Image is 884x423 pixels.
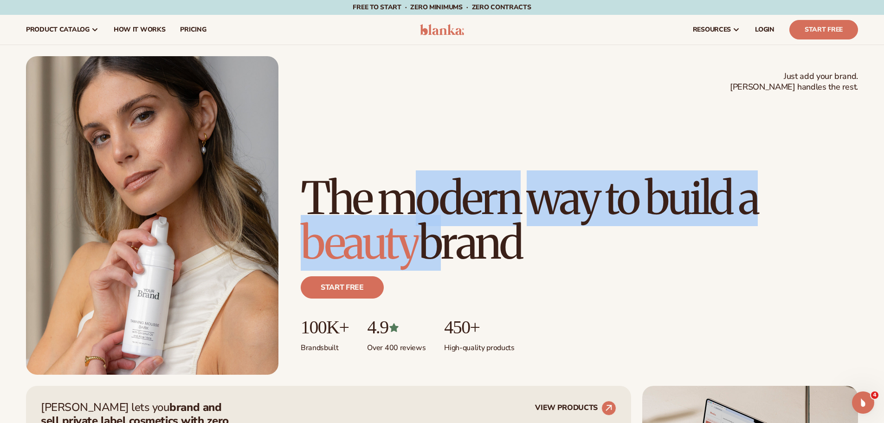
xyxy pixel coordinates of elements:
[180,26,206,33] span: pricing
[748,15,782,45] a: LOGIN
[19,15,106,45] a: product catalog
[444,317,514,338] p: 450+
[685,15,748,45] a: resources
[114,26,166,33] span: How It Works
[420,24,464,35] img: logo
[301,338,348,353] p: Brands built
[301,215,419,271] span: beauty
[535,401,616,416] a: VIEW PRODUCTS
[367,338,426,353] p: Over 400 reviews
[367,317,426,338] p: 4.9
[730,71,858,93] span: Just add your brand. [PERSON_NAME] handles the rest.
[106,15,173,45] a: How It Works
[444,338,514,353] p: High-quality products
[852,391,874,414] iframe: Intercom live chat
[301,176,858,265] h1: The modern way to build a brand
[26,56,278,375] img: Female holding tanning mousse.
[301,317,348,338] p: 100K+
[173,15,213,45] a: pricing
[755,26,774,33] span: LOGIN
[26,26,90,33] span: product catalog
[693,26,731,33] span: resources
[353,3,531,12] span: Free to start · ZERO minimums · ZERO contracts
[789,20,858,39] a: Start Free
[301,276,384,299] a: Start free
[871,391,878,399] span: 4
